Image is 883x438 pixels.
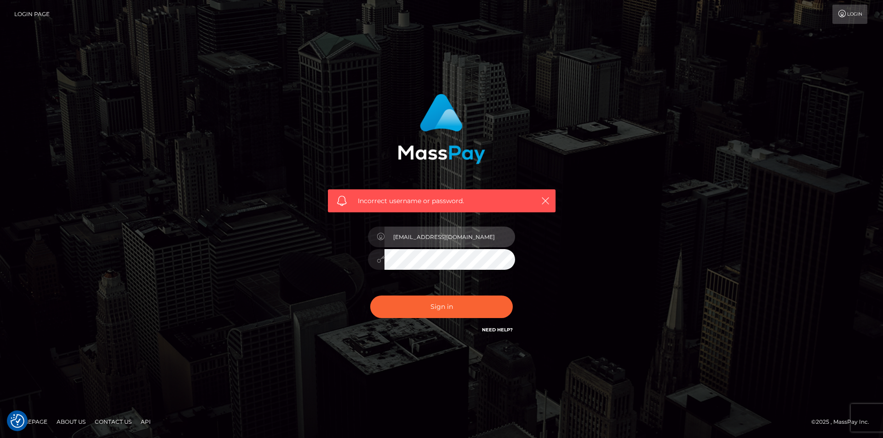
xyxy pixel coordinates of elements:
[11,414,24,428] img: Revisit consent button
[53,415,89,429] a: About Us
[811,417,876,427] div: © 2025 , MassPay Inc.
[14,5,50,24] a: Login Page
[91,415,135,429] a: Contact Us
[832,5,867,24] a: Login
[137,415,155,429] a: API
[370,296,513,318] button: Sign in
[482,327,513,333] a: Need Help?
[11,414,24,428] button: Consent Preferences
[358,196,526,206] span: Incorrect username or password.
[10,415,51,429] a: Homepage
[384,227,515,247] input: Username...
[398,94,485,164] img: MassPay Login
